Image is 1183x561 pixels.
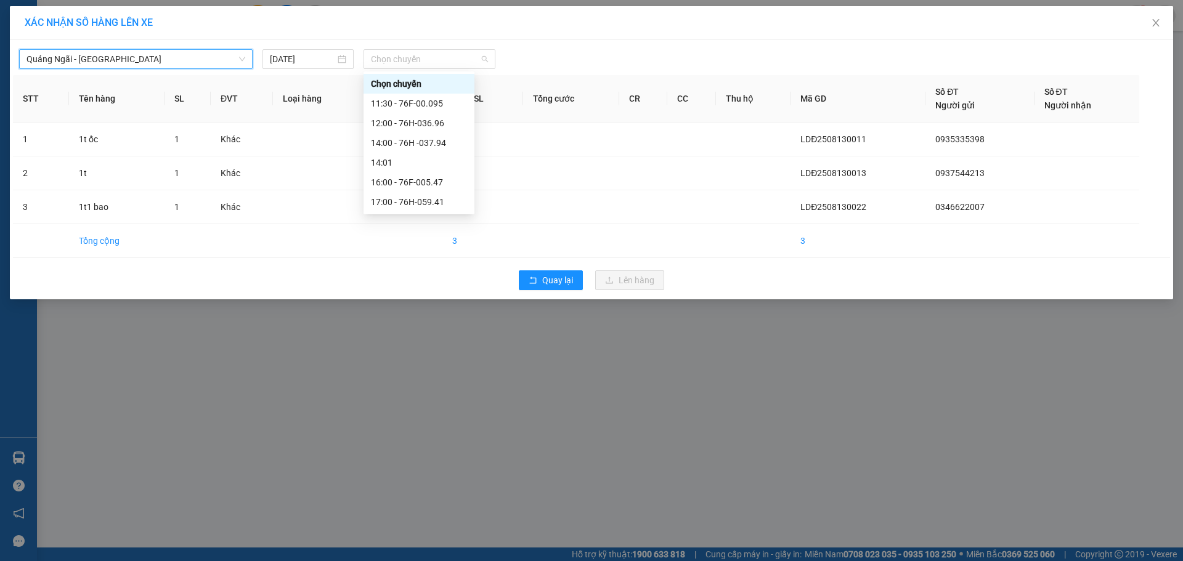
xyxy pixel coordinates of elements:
div: 14:01 [371,156,467,169]
button: Close [1139,6,1173,41]
th: Tổng cước [523,75,619,123]
button: uploadLên hàng [595,270,664,290]
div: Chọn chuyến [364,74,474,94]
th: Mã GD [791,75,925,123]
th: Tổng SL [442,75,523,123]
div: 14:00 - 76H -037.94 [371,136,467,150]
span: 0935335398 [935,134,985,144]
div: Chọn chuyến [371,77,467,91]
th: Thu hộ [716,75,791,123]
span: Người gửi [935,100,975,110]
th: CC [667,75,716,123]
th: SL [165,75,211,123]
td: 1t [69,156,164,190]
th: ĐVT [211,75,273,123]
td: 1t ốc [69,123,164,156]
div: 12:00 - 76H-036.96 [371,116,467,130]
span: Quay lại [542,273,573,287]
span: 1 [174,202,179,212]
button: rollbackQuay lại [519,270,583,290]
span: LDĐ2508130022 [800,202,866,212]
td: Khác [211,190,273,224]
div: 17:00 - 76H-059.41 [371,195,467,209]
span: 0937544213 [935,168,985,178]
span: XÁC NHẬN SỐ HÀNG LÊN XE [25,17,153,28]
span: Số ĐT [1044,87,1068,97]
th: Loại hàng [273,75,365,123]
span: LDĐ2508130013 [800,168,866,178]
span: Người nhận [1044,100,1091,110]
span: Chọn chuyến [371,50,488,68]
span: 0346622007 [935,202,985,212]
span: rollback [529,276,537,286]
th: CR [619,75,668,123]
td: Tổng cộng [69,224,164,258]
span: Quảng Ngãi - Vũng Tàu [26,50,245,68]
input: 13/08/2025 [270,52,335,66]
span: close [1151,18,1161,28]
td: 2 [13,156,69,190]
td: 3 [442,224,523,258]
td: 3 [791,224,925,258]
span: LDĐ2508130011 [800,134,866,144]
td: Khác [211,123,273,156]
td: 1t1 bao [69,190,164,224]
span: 1 [174,168,179,178]
td: 1 [13,123,69,156]
td: Khác [211,156,273,190]
span: 1 [174,134,179,144]
td: 3 [13,190,69,224]
th: STT [13,75,69,123]
span: Số ĐT [935,87,959,97]
div: 16:00 - 76F-005.47 [371,176,467,189]
th: Tên hàng [69,75,164,123]
div: 11:30 - 76F-00.095 [371,97,467,110]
